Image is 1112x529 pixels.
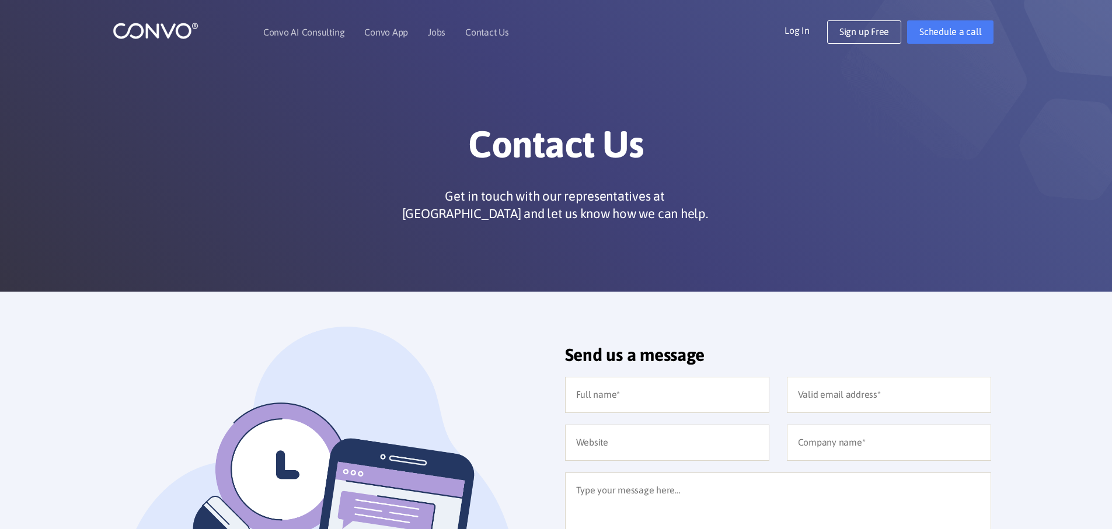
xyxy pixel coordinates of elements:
h1: Contact Us [232,122,880,176]
a: Sign up Free [827,20,901,44]
input: Valid email address* [787,377,991,413]
p: Get in touch with our representatives at [GEOGRAPHIC_DATA] and let us know how we can help. [398,187,713,222]
input: Company name* [787,425,991,461]
a: Convo AI Consulting [263,27,344,37]
a: Convo App [364,27,408,37]
a: Contact Us [465,27,509,37]
h2: Send us a message [565,344,991,374]
img: logo_1.png [113,22,198,40]
a: Log In [785,20,827,39]
a: Schedule a call [907,20,994,44]
a: Jobs [428,27,445,37]
input: Website [565,425,769,461]
input: Full name* [565,377,769,413]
